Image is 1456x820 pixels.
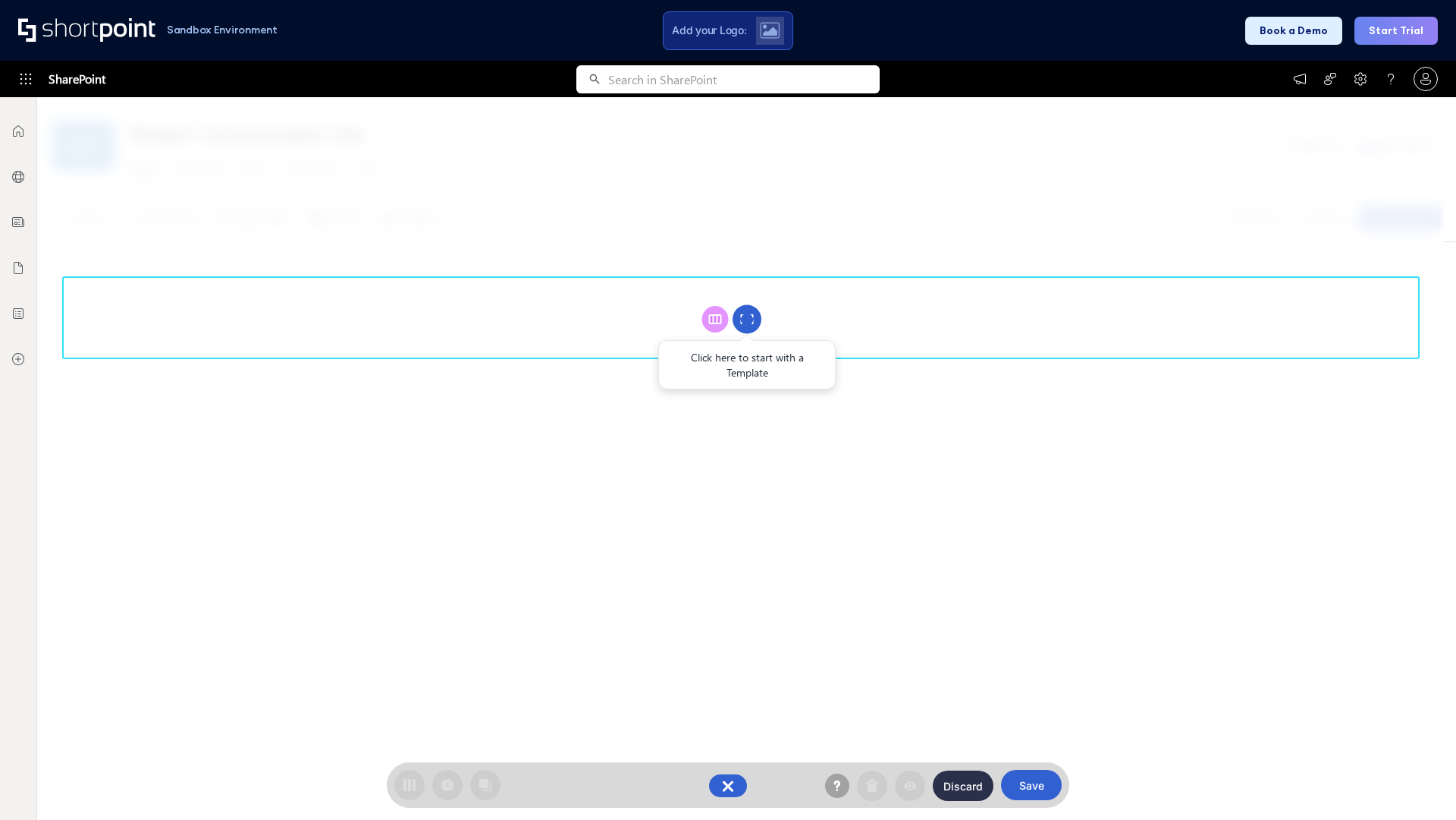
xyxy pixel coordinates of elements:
[760,22,780,39] img: Upload logo
[1001,770,1062,800] button: Save
[1380,747,1456,820] iframe: Chat Widget
[933,771,993,801] button: Discard
[49,61,105,97] span: SharePoint
[1354,17,1438,45] button: Start Trial
[672,24,746,37] span: Add your Logo:
[167,26,278,34] h1: Sandbox Environment
[1245,17,1342,45] button: Book a Demo
[608,65,880,93] input: Search in SharePoint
